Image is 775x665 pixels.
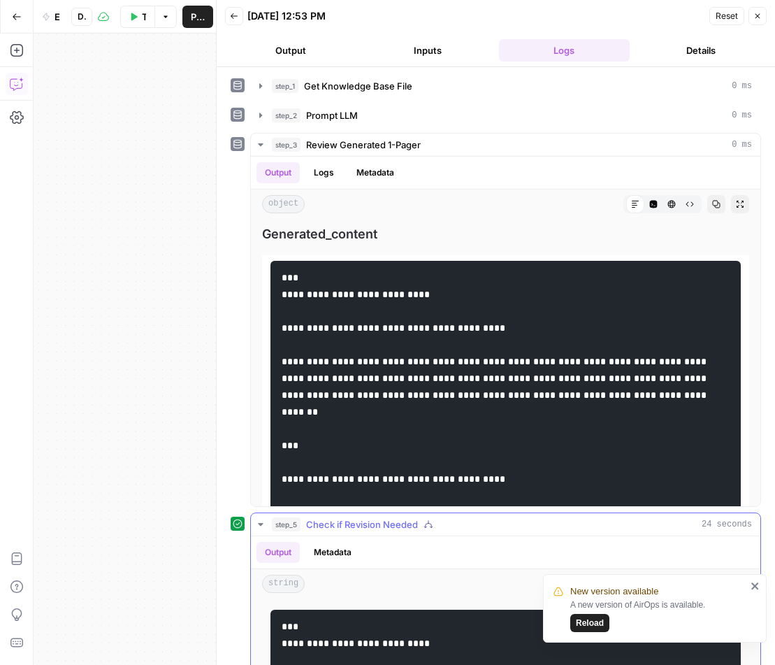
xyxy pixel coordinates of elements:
span: Review Generated 1-Pager [306,138,421,152]
button: Metadata [305,542,360,563]
span: step_2 [272,108,300,122]
span: Prompt LLM [306,108,358,122]
button: 0 ms [251,104,760,127]
span: Publish [191,10,205,24]
span: step_5 [272,517,300,531]
button: Details [635,39,767,62]
span: step_3 [272,138,300,152]
button: close [751,580,760,592]
span: step_1 [272,79,298,93]
span: 24 seconds [702,518,752,531]
button: Reload [570,614,609,632]
span: Draft [78,10,86,23]
span: object [262,195,305,213]
button: Output [225,39,356,62]
span: Reset [716,10,738,22]
button: 24 seconds [251,513,760,536]
span: New version available [570,585,658,599]
div: A new version of AirOps is available. [570,599,746,632]
span: Reload [576,617,604,629]
button: Reset [709,7,744,25]
button: Logs [499,39,630,62]
button: Logs [305,162,342,183]
span: Generated_content [262,224,749,244]
div: 0 ms [251,157,760,506]
button: Output [256,162,300,183]
span: ENT 1 pager [test] [55,10,60,24]
button: Metadata [348,162,403,183]
span: 0 ms [732,138,752,151]
span: Get Knowledge Base File [304,79,412,93]
button: Inputs [362,39,493,62]
span: 0 ms [732,109,752,122]
button: Publish [182,6,213,28]
button: Output [256,542,300,563]
span: Check if Revision Needed [306,517,418,531]
button: Test Workflow [120,6,154,28]
button: ENT 1 pager [test] [34,6,68,28]
button: 0 ms [251,134,760,156]
span: string [262,575,305,593]
span: Test Workflow [142,10,146,24]
button: 0 ms [251,75,760,97]
span: 0 ms [732,80,752,92]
